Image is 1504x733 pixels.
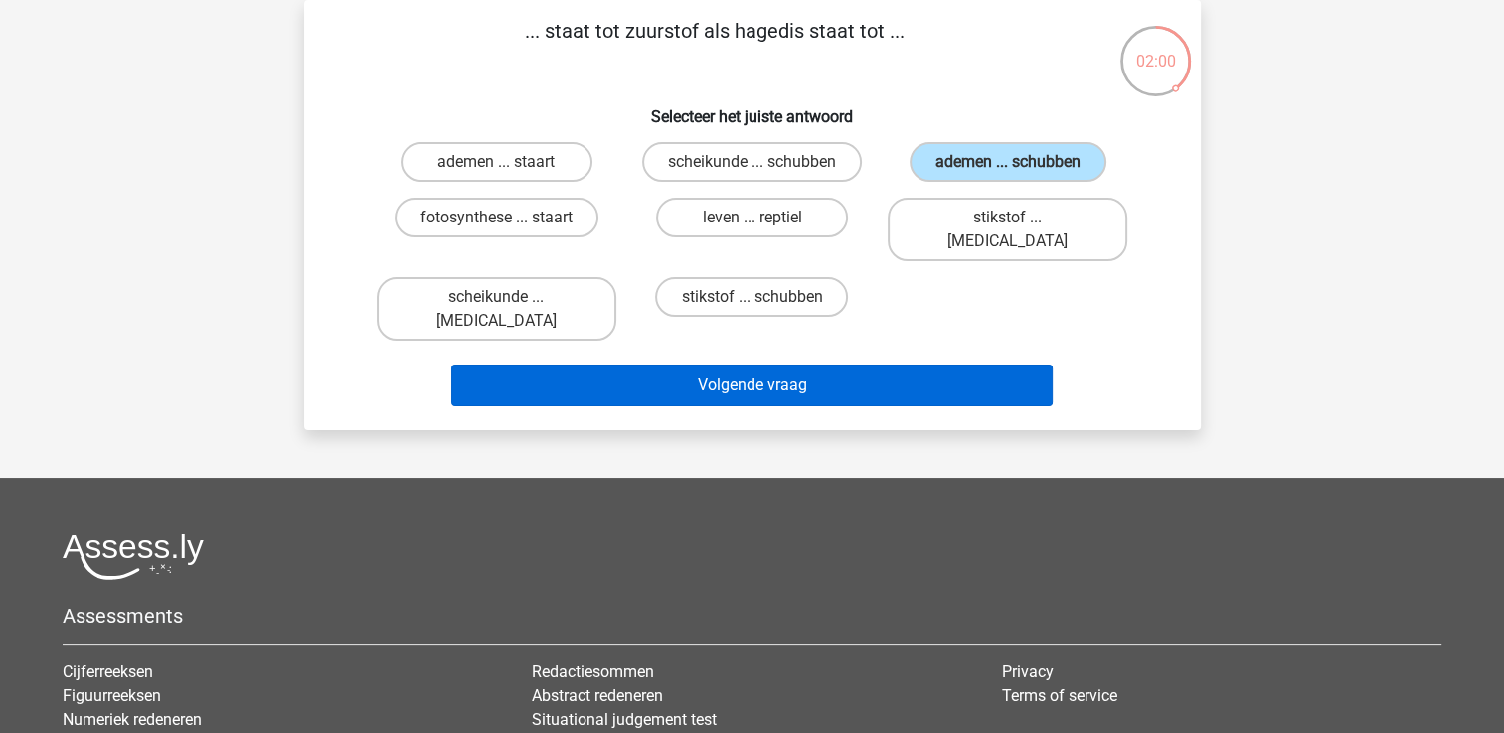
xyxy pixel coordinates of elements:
[451,365,1053,406] button: Volgende vraag
[888,198,1127,261] label: stikstof ... [MEDICAL_DATA]
[532,710,717,729] a: Situational judgement test
[395,198,598,237] label: fotosynthese ... staart
[642,142,862,182] label: scheikunde ... schubben
[63,604,1441,628] h5: Assessments
[401,142,592,182] label: ademen ... staart
[1118,24,1193,73] div: 02:00
[63,662,153,681] a: Cijferreeksen
[63,686,161,705] a: Figuurreeksen
[63,710,202,729] a: Numeriek redeneren
[336,91,1169,126] h6: Selecteer het juiste antwoord
[63,533,204,580] img: Assessly logo
[656,198,848,237] label: leven ... reptiel
[532,686,663,705] a: Abstract redeneren
[1002,686,1117,705] a: Terms of service
[655,277,848,317] label: stikstof ... schubben
[377,277,616,341] label: scheikunde ... [MEDICAL_DATA]
[910,142,1106,182] label: ademen ... schubben
[1002,662,1054,681] a: Privacy
[532,662,654,681] a: Redactiesommen
[336,16,1094,75] p: ... staat tot zuurstof als hagedis staat tot ...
